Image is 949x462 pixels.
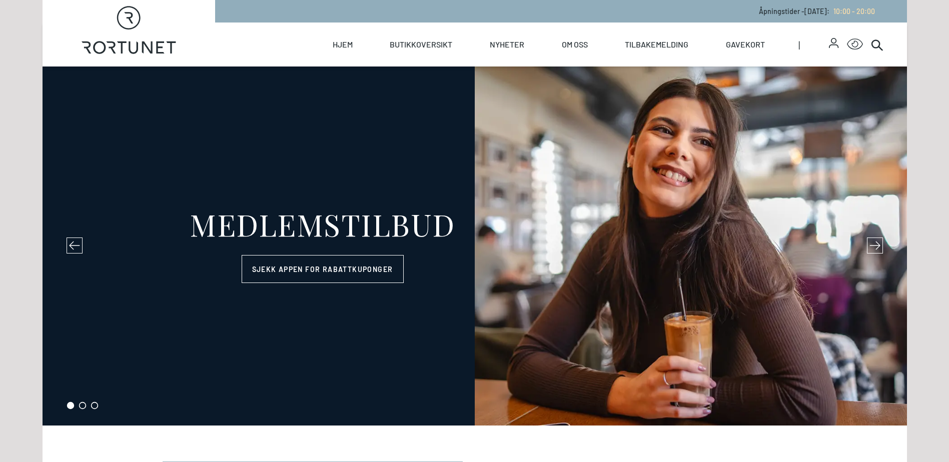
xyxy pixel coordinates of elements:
[833,7,875,15] span: 10:00 - 20:00
[490,22,524,66] a: Nyheter
[847,36,863,52] button: Open Accessibility Menu
[190,209,455,239] div: MEDLEMSTILBUD
[798,22,829,66] span: |
[726,22,765,66] a: Gavekort
[759,6,875,16] p: Åpningstider - [DATE] :
[43,66,907,425] div: slide 1 of 3
[242,255,404,283] a: Sjekk appen for rabattkuponger
[829,7,875,15] a: 10:00 - 20:00
[562,22,588,66] a: Om oss
[625,22,688,66] a: Tilbakemelding
[43,66,907,425] section: carousel-slider
[390,22,452,66] a: Butikkoversikt
[333,22,353,66] a: Hjem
